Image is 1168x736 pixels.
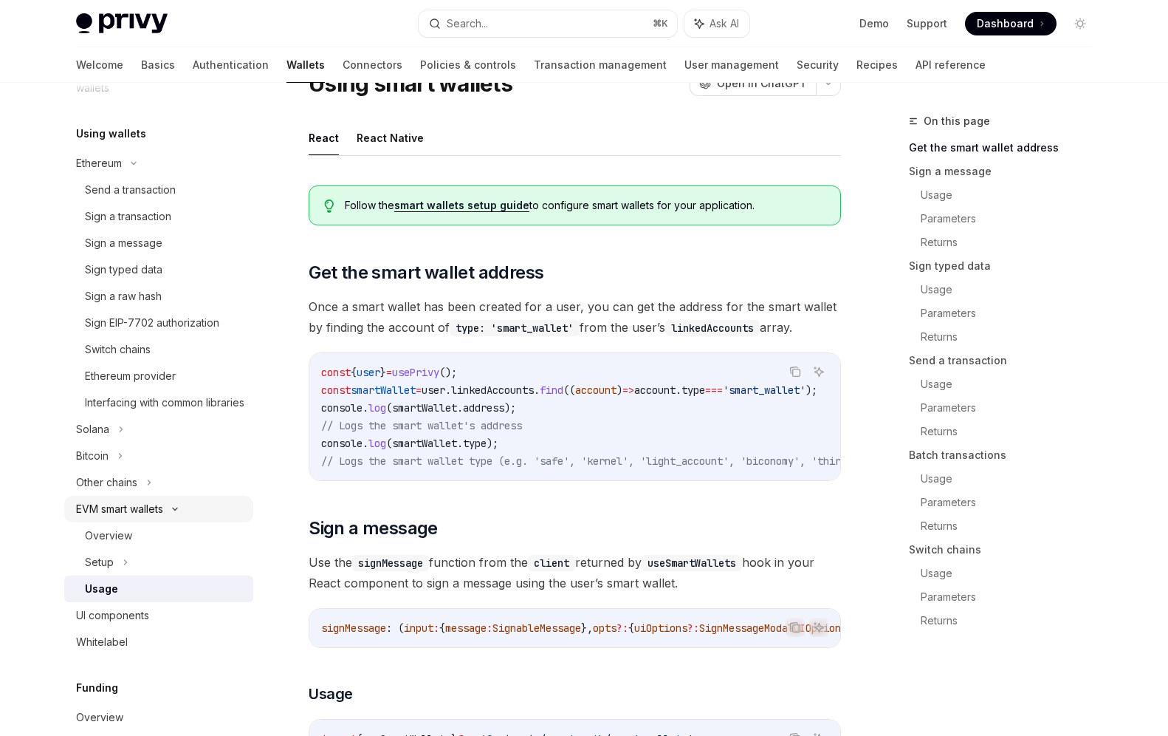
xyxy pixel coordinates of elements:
div: Search... [447,15,488,33]
a: Transaction management [534,47,667,83]
span: . [676,384,681,397]
div: UI components [76,607,149,624]
div: Sign EIP-7702 authorization [85,314,219,332]
a: Sign a raw hash [64,283,253,310]
span: = [416,384,422,397]
span: address [463,401,504,415]
a: Welcome [76,47,123,83]
span: smartWallet [351,384,416,397]
span: user [357,366,380,379]
span: // Logs the smart wallet's address [321,419,522,432]
a: Ethereum provider [64,363,253,389]
h5: Funding [76,679,118,697]
span: opts [593,621,616,635]
button: Ask AI [809,618,828,637]
div: Send a transaction [85,181,176,199]
div: Other chains [76,474,137,491]
a: Demo [859,16,889,31]
h5: Using wallets [76,125,146,143]
span: } [380,366,386,379]
span: Ask AI [710,16,739,31]
svg: Tip [324,200,334,213]
span: : [487,621,492,635]
span: find [540,384,563,397]
span: usePrivy [392,366,439,379]
div: Usage [85,580,118,598]
span: ); [487,437,498,450]
span: Usage [309,684,353,704]
span: Use the function from the returned by hook in your React component to sign a message using the us... [309,552,841,593]
a: Support [907,16,947,31]
a: Returns [921,231,1104,254]
span: Dashboard [977,16,1034,31]
a: Usage [921,278,1104,301]
div: Overview [76,709,123,726]
a: Get the smart wallet address [909,136,1104,160]
a: Sign a transaction [64,203,253,230]
a: Returns [921,420,1104,443]
div: EVM smart wallets [76,500,163,518]
a: Overview [64,522,253,549]
a: Parameters [921,207,1104,231]
a: UI components [64,602,253,629]
div: Ethereum [76,154,122,172]
a: Send a transaction [64,177,253,203]
span: (); [439,366,457,379]
a: Parameters [921,491,1104,514]
a: Send a transaction [909,349,1104,372]
span: console [321,437,363,450]
span: => [622,384,634,397]
span: message [445,621,487,635]
div: Interfacing with common libraries [85,394,244,412]
a: Connectors [343,47,402,83]
div: Ethereum provider [85,367,176,385]
a: User management [684,47,779,83]
a: Whitelabel [64,629,253,655]
div: Whitelabel [76,633,128,651]
span: Once a smart wallet has been created for a user, you can get the address for the smart wallet by ... [309,296,841,338]
button: Ask AI [809,362,828,381]
a: Returns [921,609,1104,633]
a: Switch chains [64,336,253,363]
a: Batch transactions [909,443,1104,467]
div: Sign a raw hash [85,287,162,305]
div: Sign typed data [85,261,162,279]
span: === [705,384,723,397]
span: smartWallet [392,437,457,450]
a: Dashboard [965,12,1057,35]
button: React [309,120,339,155]
span: ⌘ K [653,18,668,30]
a: Usage [921,183,1104,207]
span: input [404,621,433,635]
img: light logo [76,13,168,34]
a: Wallets [286,47,325,83]
a: Usage [921,562,1104,585]
span: console [321,401,363,415]
code: type: 'smart_wallet' [450,320,580,336]
a: Sign a message [909,160,1104,183]
h1: Using smart wallets [309,70,512,97]
span: On this page [924,112,990,130]
span: account [634,384,676,397]
a: Parameters [921,301,1104,325]
code: useSmartWallets [642,555,742,571]
span: uiOptions [634,621,687,635]
a: Authentication [193,47,269,83]
span: = [386,366,392,379]
span: signMessage [321,621,386,635]
span: . [457,437,463,450]
span: }, [581,621,593,635]
span: log [368,437,386,450]
a: Sign typed data [64,256,253,283]
span: { [351,366,357,379]
a: Security [797,47,839,83]
span: user [422,384,445,397]
code: linkedAccounts [665,320,760,336]
span: linkedAccounts [451,384,534,397]
span: type [681,384,705,397]
span: SignableMessage [492,621,581,635]
span: 'smart_wallet' [723,384,805,397]
button: Ask AI [684,10,749,37]
div: Solana [76,420,109,438]
span: smartWallet [392,401,457,415]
